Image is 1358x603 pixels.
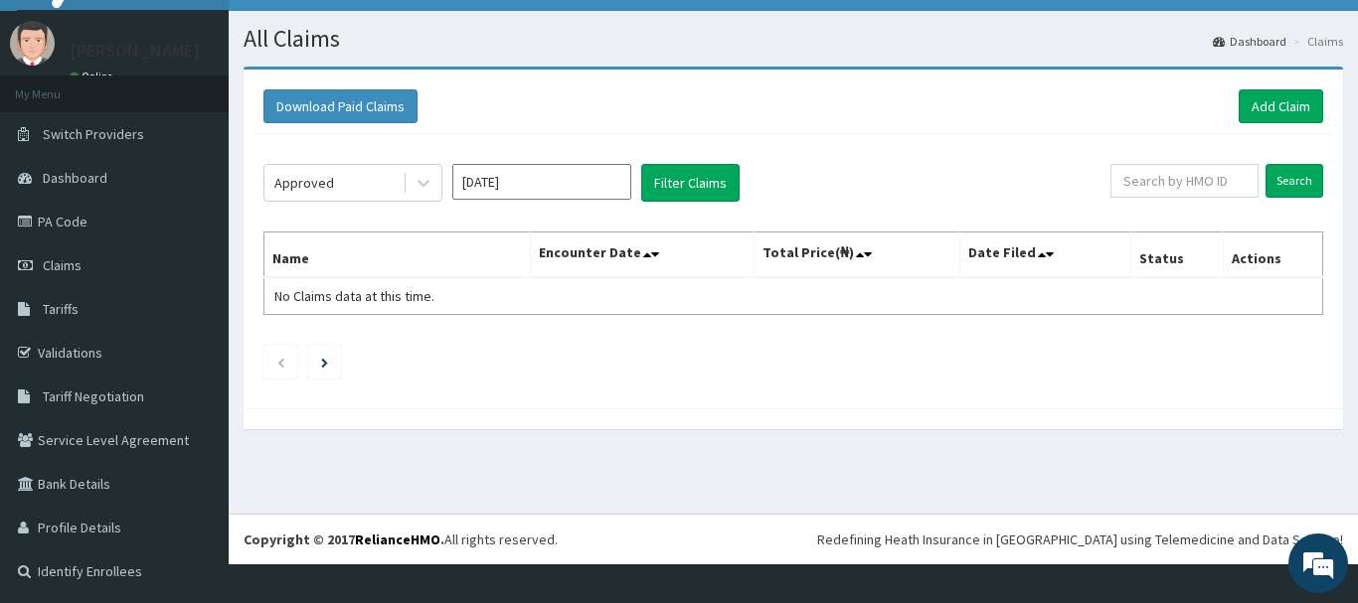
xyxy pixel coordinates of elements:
strong: Copyright © 2017 . [244,530,444,548]
span: Dashboard [43,169,107,187]
a: Online [70,70,117,83]
footer: All rights reserved. [229,514,1358,564]
span: Tariffs [43,300,79,318]
span: We're online! [115,177,274,377]
span: Switch Providers [43,125,144,143]
p: [PERSON_NAME] [70,42,200,60]
th: Encounter Date [531,232,754,278]
textarea: Type your message and hit 'Enter' [10,396,379,466]
div: Approved [274,173,334,193]
a: Previous page [276,353,285,371]
th: Status [1131,232,1224,278]
span: Tariff Negotiation [43,387,144,405]
th: Date Filed [960,232,1131,278]
input: Select Month and Year [452,164,631,200]
button: Download Paid Claims [263,89,418,123]
a: Next page [321,353,328,371]
div: Chat with us now [103,111,334,137]
div: Minimize live chat window [326,10,374,58]
button: Filter Claims [641,164,740,202]
a: Dashboard [1213,33,1286,50]
th: Actions [1223,232,1322,278]
span: No Claims data at this time. [274,287,434,305]
a: RelianceHMO [355,530,440,548]
th: Total Price(₦) [754,232,960,278]
th: Name [264,232,531,278]
div: Redefining Heath Insurance in [GEOGRAPHIC_DATA] using Telemedicine and Data Science! [817,529,1343,549]
li: Claims [1288,33,1343,50]
span: Claims [43,256,82,274]
img: d_794563401_company_1708531726252_794563401 [37,99,81,149]
input: Search by HMO ID [1110,164,1259,198]
img: User Image [10,21,55,66]
a: Add Claim [1239,89,1323,123]
h1: All Claims [244,26,1343,52]
input: Search [1266,164,1323,198]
